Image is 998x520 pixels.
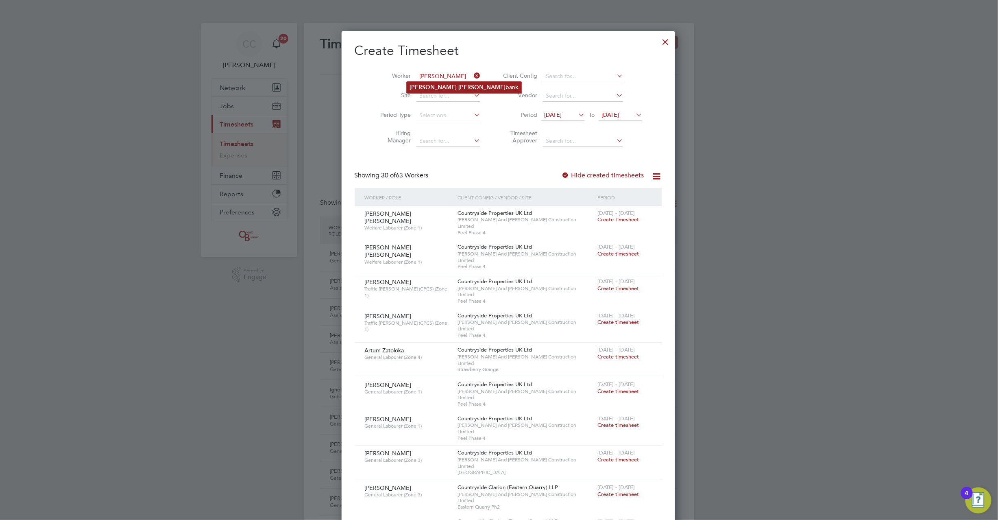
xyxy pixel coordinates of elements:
[586,109,597,120] span: To
[410,84,457,91] b: [PERSON_NAME]
[458,243,532,250] span: Countryside Properties UK Ltd
[365,415,412,423] span: [PERSON_NAME]
[458,415,532,422] span: Countryside Properties UK Ltd
[597,491,639,498] span: Create timesheet
[374,129,411,144] label: Hiring Manager
[597,243,635,250] span: [DATE] - [DATE]
[965,487,991,513] button: Open Resource Center, 4 new notifications
[597,346,635,353] span: [DATE] - [DATE]
[416,135,480,147] input: Search for...
[597,484,635,491] span: [DATE] - [DATE]
[365,381,412,389] span: [PERSON_NAME]
[501,92,537,99] label: Vendor
[543,90,623,102] input: Search for...
[365,259,452,265] span: Welfare Labourer (Zone 1)
[595,188,654,207] div: Period
[458,319,594,332] span: [PERSON_NAME] And [PERSON_NAME] Construction Limited
[355,171,430,180] div: Showing
[416,110,480,121] input: Select one
[458,457,594,469] span: [PERSON_NAME] And [PERSON_NAME] Construction Limited
[365,389,452,395] span: General Labourer (Zone 1)
[363,188,456,207] div: Worker / Role
[597,415,635,422] span: [DATE] - [DATE]
[416,71,480,82] input: Search for...
[601,111,619,118] span: [DATE]
[381,171,396,179] span: 30 of
[458,346,532,353] span: Countryside Properties UK Ltd
[458,422,594,435] span: [PERSON_NAME] And [PERSON_NAME] Construction Limited
[543,71,623,82] input: Search for...
[458,388,594,401] span: [PERSON_NAME] And [PERSON_NAME] Construction Limited
[365,286,452,298] span: Traffic [PERSON_NAME] (CPCS) (Zone 1)
[597,388,639,395] span: Create timesheet
[458,210,532,216] span: Countryside Properties UK Ltd
[543,135,623,147] input: Search for...
[458,278,532,285] span: Countryside Properties UK Ltd
[365,312,412,320] span: [PERSON_NAME]
[597,456,639,463] span: Create timesheet
[355,42,662,59] h2: Create Timesheet
[365,278,412,286] span: [PERSON_NAME]
[374,111,411,118] label: Period Type
[597,381,635,388] span: [DATE] - [DATE]
[597,353,639,360] span: Create timesheet
[458,484,558,491] span: Countryside Clarion (Eastern Quarry) LLP
[544,111,562,118] span: [DATE]
[365,484,412,492] span: [PERSON_NAME]
[458,381,532,388] span: Countryside Properties UK Ltd
[597,285,639,292] span: Create timesheet
[458,285,594,298] span: [PERSON_NAME] And [PERSON_NAME] Construction Limited
[381,171,429,179] span: 63 Workers
[365,210,412,225] span: [PERSON_NAME] [PERSON_NAME]
[458,449,532,456] span: Countryside Properties UK Ltd
[459,84,506,91] b: [PERSON_NAME]
[597,250,639,257] span: Create timesheet
[597,422,639,428] span: Create timesheet
[458,504,594,510] span: Eastern Quarry Ph2
[597,312,635,319] span: [DATE] - [DATE]
[458,312,532,319] span: Countryside Properties UK Ltd
[458,263,594,270] span: Peel Phase 4
[365,225,452,231] span: Welfare Labourer (Zone 1)
[597,319,639,326] span: Create timesheet
[501,111,537,118] label: Period
[365,244,412,258] span: [PERSON_NAME] [PERSON_NAME]
[597,278,635,285] span: [DATE] - [DATE]
[458,366,594,373] span: Strawberry Grange
[365,492,452,498] span: General Labourer (Zone 3)
[365,423,452,429] span: General Labourer (Zone 1)
[597,210,635,216] span: [DATE] - [DATE]
[965,493,969,504] div: 4
[416,90,480,102] input: Search for...
[562,171,644,179] label: Hide created timesheets
[458,435,594,441] span: Peel Phase 4
[458,216,594,229] span: [PERSON_NAME] And [PERSON_NAME] Construction Limited
[458,251,594,263] span: [PERSON_NAME] And [PERSON_NAME] Construction Limited
[458,332,594,339] span: Peel Phase 4
[501,72,537,79] label: Client Config
[374,72,411,79] label: Worker
[374,92,411,99] label: Site
[456,188,596,207] div: Client Config / Vendor / Site
[458,491,594,504] span: [PERSON_NAME] And [PERSON_NAME] Construction Limited
[365,354,452,361] span: General Labourer (Zone 4)
[365,450,412,457] span: [PERSON_NAME]
[458,354,594,366] span: [PERSON_NAME] And [PERSON_NAME] Construction Limited
[597,449,635,456] span: [DATE] - [DATE]
[407,82,522,93] li: bank
[458,229,594,236] span: Peel Phase 4
[597,216,639,223] span: Create timesheet
[501,129,537,144] label: Timesheet Approver
[458,401,594,407] span: Peel Phase 4
[365,320,452,332] span: Traffic [PERSON_NAME] (CPCS) (Zone 1)
[365,347,404,354] span: Artum Zatoloka
[365,457,452,463] span: General Labourer (Zone 3)
[458,469,594,476] span: [GEOGRAPHIC_DATA]
[458,298,594,304] span: Peel Phase 4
